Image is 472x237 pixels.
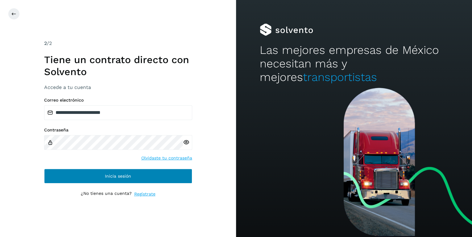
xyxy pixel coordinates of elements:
[44,40,47,46] span: 2
[141,155,192,161] a: Olvidaste tu contraseña
[44,84,192,90] h3: Accede a tu cuenta
[44,40,192,47] div: /2
[260,43,449,84] h2: Las mejores empresas de México necesitan más y mejores
[44,169,192,183] button: Inicia sesión
[134,191,155,197] a: Regístrate
[44,98,192,103] label: Correo electrónico
[44,54,192,78] h1: Tiene un contrato directo con Solvento
[81,191,132,197] p: ¿No tienes una cuenta?
[303,70,377,84] span: transportistas
[105,174,131,178] span: Inicia sesión
[44,127,192,133] label: Contraseña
